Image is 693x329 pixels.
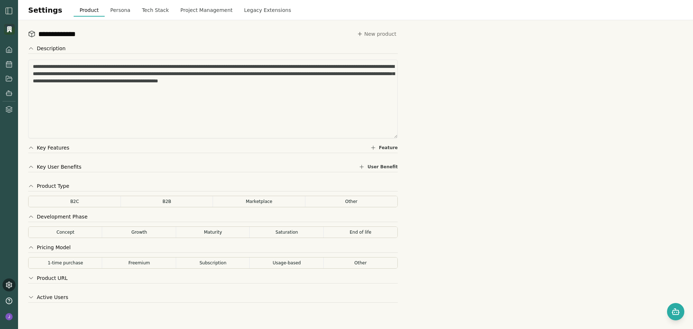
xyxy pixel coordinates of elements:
[28,244,71,251] button: Pricing Model
[4,24,15,35] img: Organization logo
[5,7,13,15] img: sidebar
[28,45,66,52] button: Description
[323,257,398,269] button: Other
[28,226,103,238] button: Concept
[323,226,398,238] button: End of life
[28,274,67,282] button: Product URL
[102,257,176,269] button: Freemium
[359,163,398,170] button: User Benefit
[28,213,88,220] button: Development Phase
[105,4,136,17] button: Persona
[28,163,82,170] button: Key User Benefits
[176,226,250,238] button: Maturity
[74,4,104,17] button: Product
[367,164,398,170] span: User Benefit
[28,182,69,190] button: Product Type
[136,4,175,17] button: Tech Stack
[3,294,16,307] button: Help
[370,144,398,151] button: Feature
[28,257,103,269] button: 1-time purchase
[356,29,398,39] button: New product
[249,257,324,269] button: Usage-based
[176,257,250,269] button: Subscription
[175,4,239,17] button: Project Management
[238,4,297,17] button: Legacy Extensions
[249,226,324,238] button: Saturation
[28,294,68,301] button: Active Users
[379,145,398,151] span: Feature
[28,196,121,207] button: B2C
[667,303,684,320] button: Open chat
[5,313,13,320] img: profile
[213,196,306,207] button: Marketplace
[102,226,176,238] button: Growth
[305,196,398,207] button: Other
[121,196,214,207] button: B2B
[28,5,62,16] h1: Settings
[28,144,69,151] button: Key Features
